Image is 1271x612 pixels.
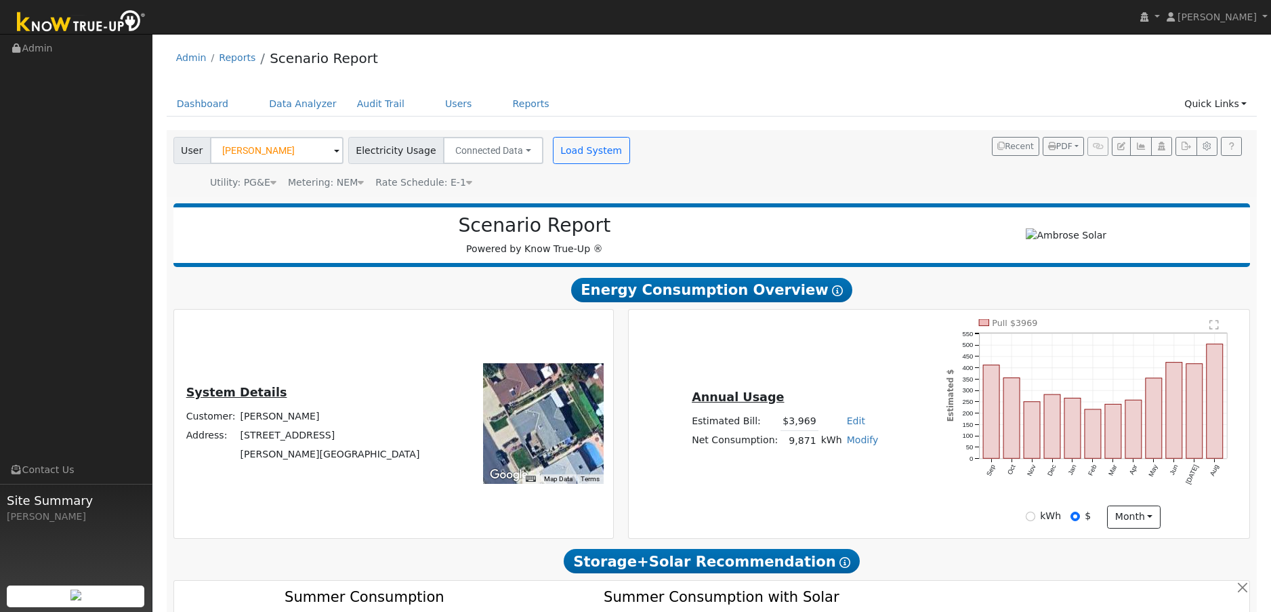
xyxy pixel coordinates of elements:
input: Select a User [210,137,343,164]
rect: onclick="" [1044,394,1060,458]
text: Estimated $ [945,369,955,422]
text: Oct [1005,464,1016,476]
rect: onclick="" [1207,344,1223,459]
button: month [1107,506,1161,529]
text: May [1147,464,1159,478]
a: Open this area in Google Maps (opens a new window) [486,466,531,484]
h2: Scenario Report [187,214,882,237]
button: Multi-Series Graph [1130,137,1151,156]
u: System Details [186,386,287,399]
text: Nov [1025,464,1037,477]
button: Settings [1196,137,1217,156]
a: Admin [176,52,207,63]
td: Estimated Bill: [690,411,780,431]
rect: onclick="" [1003,378,1020,459]
div: [PERSON_NAME] [7,510,145,524]
text: Dec [1045,464,1057,477]
td: Customer: [184,407,238,426]
button: Load System [553,137,630,164]
span: PDF [1048,142,1072,151]
div: Powered by Know True-Up ® [180,214,890,256]
text: 300 [962,387,973,394]
span: Alias: HE1 [375,177,472,188]
img: Ambrose Solar [1026,228,1106,243]
button: Export Interval Data [1175,137,1196,156]
span: Storage+Solar Recommendation [564,549,859,573]
a: Reports [219,52,255,63]
rect: onclick="" [1085,409,1101,458]
a: Edit [847,415,865,426]
text: Mar [1107,463,1119,476]
a: Reports [503,91,560,117]
text: 350 [962,375,973,383]
span: Electricity Usage [348,137,444,164]
rect: onclick="" [983,365,999,459]
rect: onclick="" [1146,378,1162,459]
td: Address: [184,426,238,445]
text: Aug [1209,464,1220,477]
img: Know True-Up [10,7,152,38]
text: Summer Consumption with Solar [604,589,839,606]
a: Scenario Report [270,50,378,66]
u: Annual Usage [692,390,784,404]
span: [PERSON_NAME] [1178,12,1257,22]
i: Show Help [839,557,850,568]
td: [STREET_ADDRESS] [238,426,422,445]
label: kWh [1040,509,1061,523]
text: 100 [962,432,973,440]
text: 550 [962,330,973,338]
td: $3,969 [780,411,818,431]
text: [DATE] [1184,464,1200,485]
a: Quick Links [1174,91,1257,117]
a: Modify [847,434,879,445]
text: 0 [970,455,973,462]
text: Pull $3969 [992,318,1037,328]
td: [PERSON_NAME][GEOGRAPHIC_DATA] [238,445,422,464]
img: retrieve [70,590,81,600]
text: 150 [962,421,973,428]
button: Recent [992,137,1039,156]
label: $ [1085,509,1091,523]
button: PDF [1043,137,1084,156]
td: 9,871 [780,431,818,451]
text: 50 [965,443,973,451]
div: Metering: NEM [288,176,364,190]
text: Feb [1087,464,1098,477]
text: Jan [1066,464,1078,476]
a: Audit Trail [347,91,415,117]
text: 250 [962,398,973,405]
span: Energy Consumption Overview [571,278,852,302]
button: Edit User [1112,137,1131,156]
input: kWh [1026,512,1035,521]
button: Map Data [544,474,572,484]
a: Help Link [1221,137,1242,156]
text: 450 [962,352,973,360]
button: Login As [1151,137,1172,156]
rect: onclick="" [1105,405,1121,459]
a: Users [435,91,482,117]
text: 500 [962,341,973,348]
span: User [173,137,211,164]
text: Apr [1127,463,1139,476]
a: Data Analyzer [259,91,347,117]
a: Terms (opens in new tab) [581,475,600,483]
td: kWh [818,431,844,451]
text: Summer Consumption [285,589,444,606]
text: Sep [984,464,996,477]
rect: onclick="" [1125,400,1142,458]
button: Keyboard shortcuts [526,474,535,484]
text: Jun [1168,464,1180,476]
i: Show Help [832,285,843,296]
rect: onclick="" [1166,363,1182,459]
text:  [1209,319,1219,330]
a: Dashboard [167,91,239,117]
div: Utility: PG&E [210,176,276,190]
td: [PERSON_NAME] [238,407,422,426]
img: Google [486,466,531,484]
input: $ [1070,512,1080,521]
td: Net Consumption: [690,431,780,451]
button: Connected Data [443,137,543,164]
text: 400 [962,364,973,371]
rect: onclick="" [1064,399,1081,459]
rect: onclick="" [1024,402,1040,459]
